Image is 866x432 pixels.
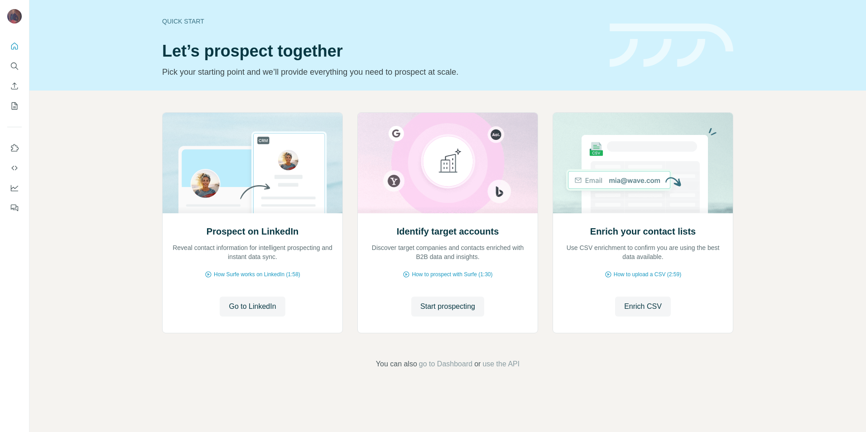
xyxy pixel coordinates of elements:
img: banner [610,24,733,67]
p: Reveal contact information for intelligent prospecting and instant data sync. [172,243,333,261]
button: Quick start [7,38,22,54]
button: Dashboard [7,180,22,196]
span: How to upload a CSV (2:59) [614,270,681,278]
span: You can also [376,359,417,370]
img: Enrich your contact lists [553,113,733,213]
span: Go to LinkedIn [229,301,276,312]
p: Use CSV enrichment to confirm you are using the best data available. [562,243,724,261]
button: My lists [7,98,22,114]
img: Identify target accounts [357,113,538,213]
p: Pick your starting point and we’ll provide everything you need to prospect at scale. [162,66,599,78]
span: or [474,359,481,370]
button: Use Surfe API [7,160,22,176]
button: go to Dashboard [419,359,472,370]
button: Enrich CSV [7,78,22,94]
button: Go to LinkedIn [220,297,285,317]
span: How to prospect with Surfe (1:30) [412,270,492,278]
span: How Surfe works on LinkedIn (1:58) [214,270,300,278]
h2: Prospect on LinkedIn [207,225,298,238]
button: Search [7,58,22,74]
h1: Let’s prospect together [162,42,599,60]
p: Discover target companies and contacts enriched with B2B data and insights. [367,243,529,261]
span: Start prospecting [420,301,475,312]
button: Start prospecting [411,297,484,317]
button: Enrich CSV [615,297,671,317]
img: Avatar [7,9,22,24]
h2: Enrich your contact lists [590,225,696,238]
button: use the API [482,359,520,370]
img: Prospect on LinkedIn [162,113,343,213]
h2: Identify target accounts [397,225,499,238]
button: Use Surfe on LinkedIn [7,140,22,156]
button: Feedback [7,200,22,216]
span: Enrich CSV [624,301,662,312]
div: Quick start [162,17,599,26]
